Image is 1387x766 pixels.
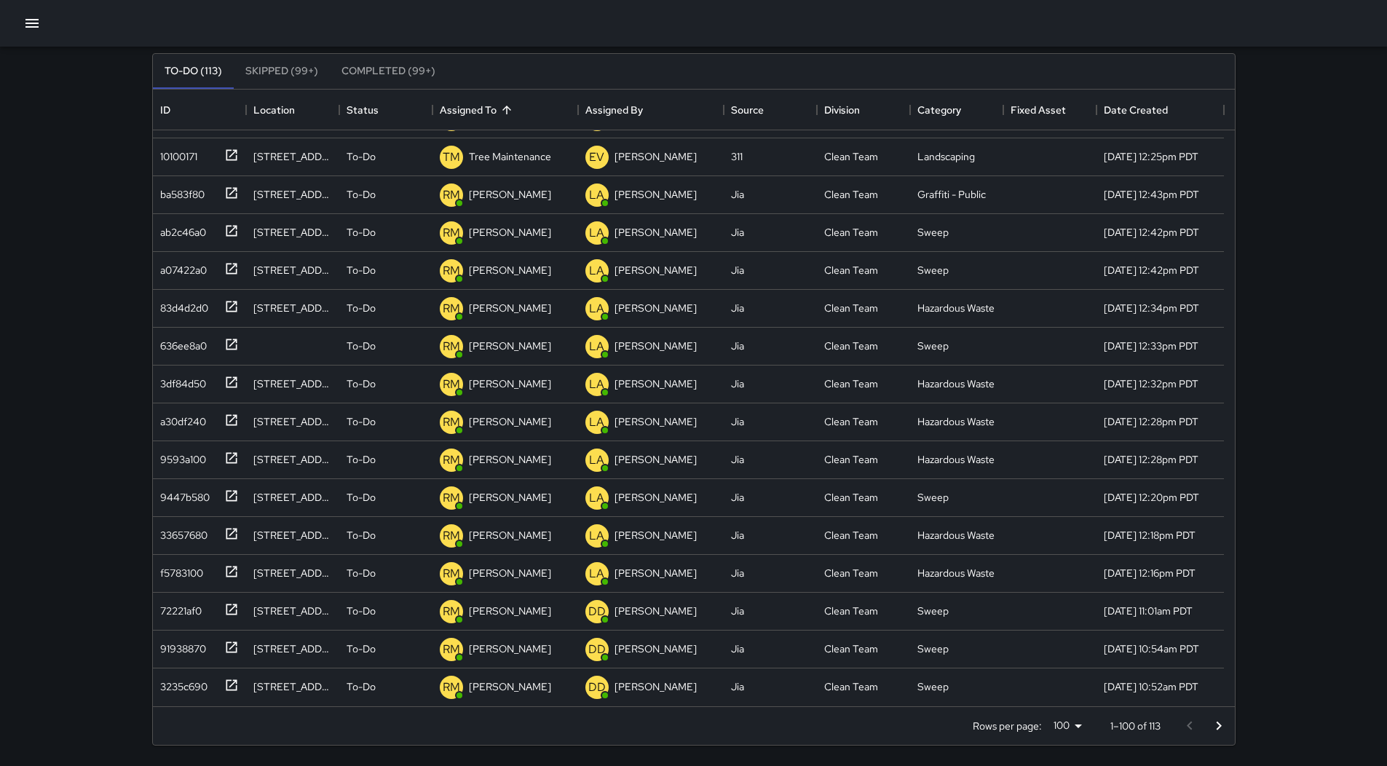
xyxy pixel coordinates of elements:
p: Rows per page: [973,719,1042,733]
div: Sweep [917,679,949,694]
div: Jia [731,414,744,429]
div: Clean Team [824,225,878,240]
div: Status [339,90,432,130]
p: LA [589,527,604,545]
div: 3235c690 [154,674,208,694]
div: 9/24/2025, 12:28pm PDT [1104,452,1198,467]
div: 9/24/2025, 12:42pm PDT [1104,225,1199,240]
div: Jia [731,187,744,202]
p: [PERSON_NAME] [615,339,697,353]
div: Jia [731,339,744,353]
div: 545 Golden Gate Avenue [253,528,332,542]
div: 1438 Market Street [253,149,332,164]
p: [PERSON_NAME] [615,149,697,164]
p: [PERSON_NAME] [469,414,551,429]
div: Clean Team [824,187,878,202]
p: RM [443,376,460,393]
p: [PERSON_NAME] [469,528,551,542]
p: RM [443,338,460,355]
p: [PERSON_NAME] [469,566,551,580]
div: 4/4/2025, 12:25pm PDT [1104,149,1198,164]
p: 1–100 of 113 [1110,719,1161,733]
p: [PERSON_NAME] [469,376,551,391]
div: Category [917,90,961,130]
p: [PERSON_NAME] [615,187,697,202]
p: To-Do [347,225,376,240]
div: 9/24/2025, 10:52am PDT [1104,679,1198,694]
p: LA [589,489,604,507]
p: [PERSON_NAME] [469,263,551,277]
p: RM [443,565,460,583]
p: To-Do [347,263,376,277]
div: 9/24/2025, 12:32pm PDT [1104,376,1198,391]
p: RM [443,186,460,204]
div: Fixed Asset [1003,90,1096,130]
p: RM [443,224,460,242]
p: [PERSON_NAME] [615,414,697,429]
p: LA [589,338,604,355]
p: DD [588,679,606,696]
div: Sweep [917,490,949,505]
div: Landscaping [917,149,975,164]
p: LA [589,376,604,393]
p: [PERSON_NAME] [615,566,697,580]
p: LA [589,414,604,431]
div: 9/24/2025, 11:01am PDT [1104,604,1193,618]
p: TM [443,149,460,166]
p: LA [589,451,604,469]
div: Fixed Asset [1011,90,1066,130]
p: RM [443,489,460,507]
div: Sweep [917,604,949,618]
div: Jia [731,641,744,656]
div: 600 Mcallister Street [253,187,332,202]
div: Clean Team [824,528,878,542]
div: Clean Team [824,414,878,429]
div: Sweep [917,641,949,656]
div: Status [347,90,379,130]
p: To-Do [347,566,376,580]
div: Location [246,90,339,130]
div: Clean Team [824,376,878,391]
p: [PERSON_NAME] [469,452,551,467]
p: [PERSON_NAME] [469,187,551,202]
button: To-Do (113) [153,54,234,89]
p: To-Do [347,187,376,202]
p: To-Do [347,339,376,353]
p: To-Do [347,604,376,618]
div: Clean Team [824,301,878,315]
p: [PERSON_NAME] [615,641,697,656]
p: [PERSON_NAME] [469,641,551,656]
div: ID [160,90,170,130]
button: Completed (99+) [330,54,447,89]
div: Sweep [917,263,949,277]
div: Hazardous Waste [917,301,995,315]
p: RM [443,451,460,469]
p: Tree Maintenance [469,149,551,164]
div: Jia [731,679,744,694]
div: 83d4d2d0 [154,295,208,315]
div: ba583f80 [154,181,205,202]
p: To-Do [347,414,376,429]
div: 563-599 Franklin Street [253,225,332,240]
p: [PERSON_NAME] [469,679,551,694]
p: [PERSON_NAME] [615,263,697,277]
div: 9/24/2025, 12:34pm PDT [1104,301,1199,315]
div: Date Created [1096,90,1224,130]
div: 9/24/2025, 12:33pm PDT [1104,339,1198,353]
div: 100 [1048,715,1087,736]
div: 9/24/2025, 12:42pm PDT [1104,263,1199,277]
div: 9593a100 [154,446,206,467]
div: a30df240 [154,408,206,429]
div: 3df84d50 [154,371,206,391]
div: 629 Golden Gate Avenue [253,414,332,429]
div: Location [253,90,295,130]
div: Clean Team [824,490,878,505]
div: 701 Golden Gate Avenue [253,376,332,391]
div: 9447b580 [154,484,210,505]
div: ab2c46a0 [154,219,206,240]
p: To-Do [347,679,376,694]
div: 72221af0 [154,598,202,618]
div: 311 [731,149,743,164]
div: Jia [731,490,744,505]
button: Skipped (99+) [234,54,330,89]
